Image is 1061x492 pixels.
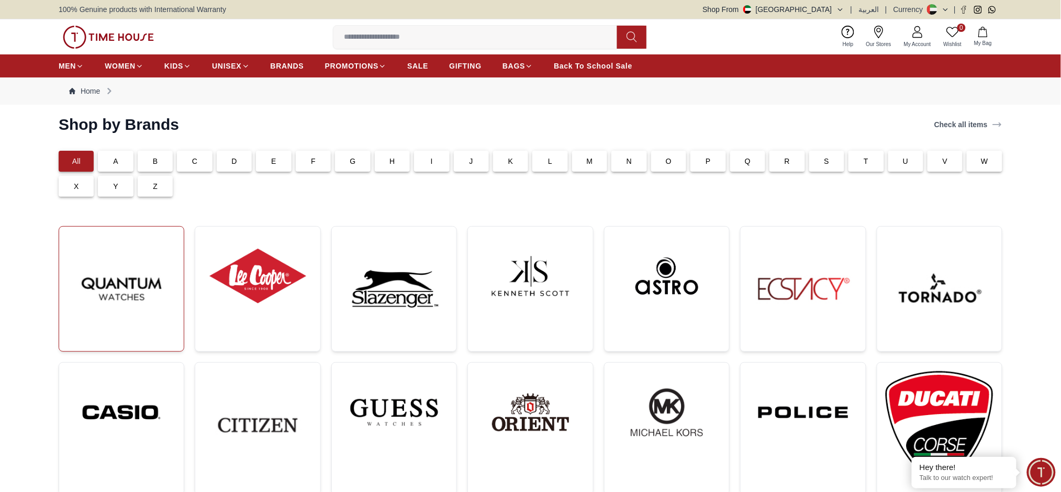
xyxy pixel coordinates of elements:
[325,57,387,75] a: PROMOTIONS
[68,371,175,453] img: ...
[350,156,355,166] p: G
[407,57,428,75] a: SALE
[785,156,790,166] p: R
[105,61,136,71] span: WOMEN
[743,5,752,14] img: United Arab Emirates
[476,235,584,317] img: ...
[407,61,428,71] span: SALE
[231,156,237,166] p: D
[502,61,525,71] span: BAGS
[824,156,830,166] p: S
[59,61,76,71] span: MEN
[886,371,993,486] img: ...
[476,371,584,453] img: ...
[74,181,79,192] p: X
[212,57,249,75] a: UNISEX
[59,4,226,15] span: 100% Genuine products with International Warranty
[974,6,982,14] a: Instagram
[703,4,844,15] button: Shop From[GEOGRAPHIC_DATA]
[1027,458,1056,487] div: Chat Widget
[508,156,513,166] p: K
[587,156,593,166] p: M
[613,235,721,317] img: ...
[988,6,996,14] a: Whatsapp
[885,4,887,15] span: |
[862,40,896,48] span: Our Stores
[449,61,482,71] span: GIFTING
[943,156,948,166] p: V
[204,371,311,479] img: ...
[164,61,183,71] span: KIDS
[864,156,868,166] p: T
[59,77,1002,105] nav: Breadcrumb
[69,86,100,96] a: Home
[957,24,966,32] span: 0
[105,57,143,75] a: WOMEN
[970,39,996,47] span: My Bag
[851,4,853,15] span: |
[192,156,197,166] p: C
[894,4,928,15] div: Currency
[937,24,968,50] a: 0Wishlist
[271,156,276,166] p: E
[502,57,533,75] a: BAGS
[627,156,632,166] p: N
[954,4,956,15] span: |
[903,156,908,166] p: U
[666,156,672,166] p: O
[920,474,1009,483] p: Talk to our watch expert!
[153,181,158,192] p: Z
[63,26,154,49] img: ...
[554,57,632,75] a: Back To School Sale
[548,156,552,166] p: L
[340,235,448,343] img: ...
[153,156,158,166] p: B
[271,57,304,75] a: BRANDS
[749,235,857,343] img: ...
[968,25,998,49] button: My Bag
[554,61,632,71] span: Back To School Sale
[613,371,721,453] img: ...
[113,181,118,192] p: Y
[340,371,448,453] img: ...
[59,57,84,75] a: MEN
[860,24,898,50] a: Our Stores
[449,57,482,75] a: GIFTING
[72,156,81,166] p: All
[706,156,711,166] p: P
[68,235,175,343] img: ...
[325,61,379,71] span: PROMOTIONS
[389,156,395,166] p: H
[858,4,879,15] button: العربية
[311,156,316,166] p: F
[940,40,966,48] span: Wishlist
[113,156,118,166] p: A
[204,235,311,317] img: ...
[271,61,304,71] span: BRANDS
[900,40,935,48] span: My Account
[59,115,179,134] h2: Shop by Brands
[836,24,860,50] a: Help
[745,156,751,166] p: Q
[886,235,993,343] img: ...
[932,117,1004,132] a: Check all items
[960,6,968,14] a: Facebook
[431,156,433,166] p: I
[920,462,1009,473] div: Hey there!
[749,371,857,453] img: ...
[164,57,191,75] a: KIDS
[470,156,473,166] p: J
[212,61,241,71] span: UNISEX
[839,40,858,48] span: Help
[981,156,988,166] p: W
